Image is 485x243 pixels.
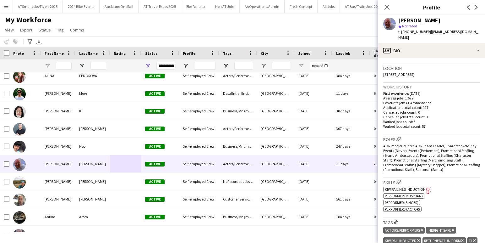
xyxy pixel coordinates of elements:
a: Comms [68,26,87,34]
div: 307 days [332,120,370,137]
div: Customer Service, InBrightSafe, KiwiRail Inducted, ReturnedATUniform [219,190,257,208]
button: Open Filter Menu [261,63,266,69]
div: FEDOROVA [75,67,110,84]
img: Ameya More [13,88,26,100]
button: AAOperations/Admin [240,0,285,13]
button: Open Filter Menu [183,63,188,69]
p: Cancelled jobs count: 0 [383,110,480,115]
div: [DATE] [295,190,332,208]
span: Active [145,74,165,78]
input: Last Name Filter Input [90,62,106,70]
div: [PERSON_NAME] [398,18,440,23]
span: Profile [183,51,195,56]
button: AT Travel Expos 2025 [139,0,181,13]
button: All Jobs [318,0,340,13]
div: 0 [370,120,411,137]
span: Active [145,91,165,96]
div: [GEOGRAPHIC_DATA] [257,190,295,208]
button: Open Filter Menu [223,63,229,69]
span: Performers (Actor) [385,207,420,212]
img: Andrew Ngo [13,141,26,153]
h3: Roles [383,136,480,142]
div: 11 days [332,85,370,102]
div: [DATE] [295,85,332,102]
span: KiwiRail H&S Induction [385,187,426,192]
div: [GEOGRAPHIC_DATA] [257,138,295,155]
div: [PERSON_NAME] [75,120,110,137]
span: Tag [57,27,64,33]
a: Tag [55,26,66,34]
div: 0 [370,226,411,243]
div: [DATE] [295,173,332,190]
div: [PERSON_NAME] [41,173,75,190]
span: Photo [13,51,24,56]
div: DataEntry, Engineering, InBrightSafe, KiwiRail Inducted, Languages-Hindi, ReturnedATUniform, TL [219,85,257,102]
p: Worked jobs total count: 57 [383,124,480,129]
h3: Location [383,65,480,71]
span: Status [145,51,157,56]
div: 0 [370,138,411,155]
span: View [5,27,14,33]
span: Active [145,127,165,131]
img: Anastasia K [13,105,26,118]
span: t. [PHONE_NUMBER] [398,29,431,34]
div: 0 [370,67,411,84]
span: [STREET_ADDRESS] [383,72,414,77]
span: Jobs (last 90 days) [374,48,400,58]
div: Ngo [75,138,110,155]
input: First Name Filter Input [56,62,72,70]
div: [DATE] [295,208,332,225]
div: InBrightSafe [426,227,456,234]
input: Profile Filter Input [194,62,215,70]
div: 184 days [332,208,370,225]
app-action-btn: Advanced filters [26,38,34,46]
input: Joined Filter Input [310,62,329,70]
app-action-btn: Export XLSX [35,38,43,46]
div: 0 [370,190,411,208]
button: AT Bus/Train Jobs 2025 [340,0,387,13]
img: Anthony Hurst [13,176,26,189]
img: Anthony Kelly [13,194,26,206]
p: Worked jobs count: 3 [383,119,480,124]
img: Antonio Te Maioha [13,229,26,241]
div: [PERSON_NAME] [75,226,110,243]
button: Eke Panuku [181,0,210,13]
button: Open Filter Menu [45,63,50,69]
div: 11 days [332,155,370,172]
div: [PERSON_NAME] [41,138,75,155]
div: Self-employed Crew [179,85,219,102]
div: NoRecordedJobs, NotBrightSafe [219,173,257,190]
div: Actors/Performers, InBrightSafe, KiwiRail Inducted, ReturnedATUniform, TL [219,155,257,172]
input: Tags Filter Input [234,62,253,70]
div: Self-employed Crew [179,226,219,243]
span: Joined [298,51,311,56]
div: Self-employed Crew [179,208,219,225]
div: [GEOGRAPHIC_DATA] [257,67,295,84]
div: [PERSON_NAME] [41,155,75,172]
h3: Tags [383,219,480,225]
div: [GEOGRAPHIC_DATA] [257,102,295,120]
div: [PERSON_NAME] [75,155,110,172]
img: Andy Faulkner [13,158,26,171]
span: Comms [70,27,84,33]
div: K [75,102,110,120]
button: Non AT Jobs [210,0,240,13]
button: Open Filter Menu [145,63,151,69]
button: AucklandOneRail [100,0,139,13]
span: Performer (Singer) [385,200,418,205]
div: 6 [370,85,411,102]
span: Active [145,109,165,114]
button: 2024 Bike Events [63,0,100,13]
div: 247 days [332,138,370,155]
div: [GEOGRAPHIC_DATA] [257,85,295,102]
div: Antika [41,208,75,225]
div: [GEOGRAPHIC_DATA] [257,173,295,190]
a: View [3,26,16,34]
a: Status [36,26,53,34]
button: ATSmallJobs/Flyers 2025 [13,0,63,13]
span: Rating [114,51,126,56]
div: [PERSON_NAME] [41,190,75,208]
div: 384 days [332,67,370,84]
button: Open Filter Menu [79,63,85,69]
div: [GEOGRAPHIC_DATA] [257,208,295,225]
